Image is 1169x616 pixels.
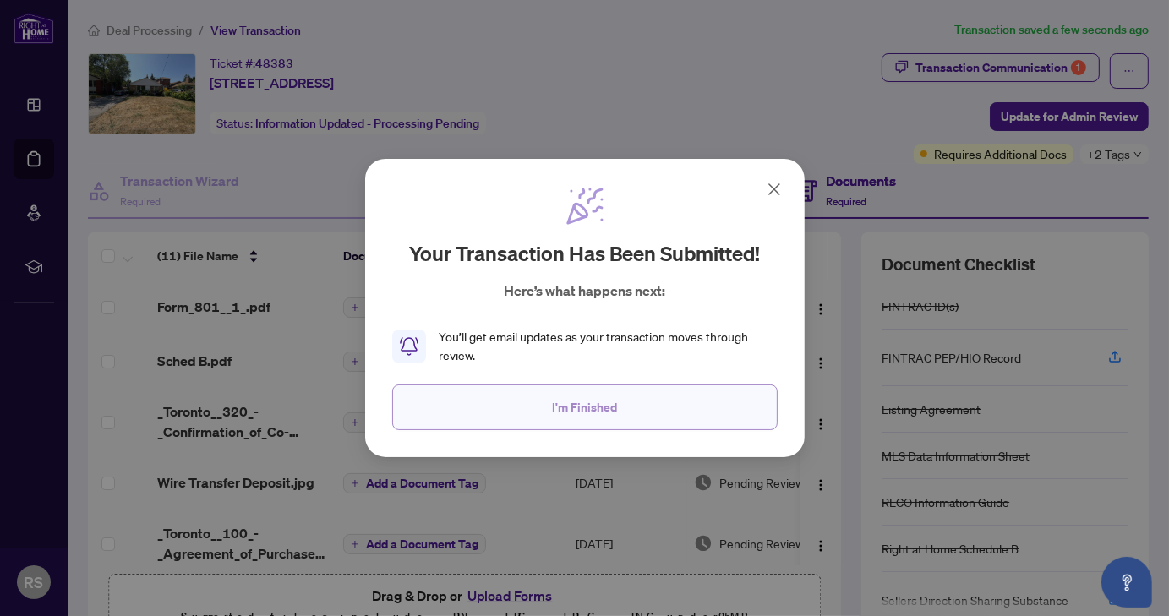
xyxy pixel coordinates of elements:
button: Open asap [1101,557,1152,608]
p: Here’s what happens next: [504,281,665,301]
div: You’ll get email updates as your transaction moves through review. [440,328,778,365]
h2: Your transaction has been submitted! [409,240,760,267]
span: I'm Finished [552,394,617,421]
button: I'm Finished [392,384,778,430]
